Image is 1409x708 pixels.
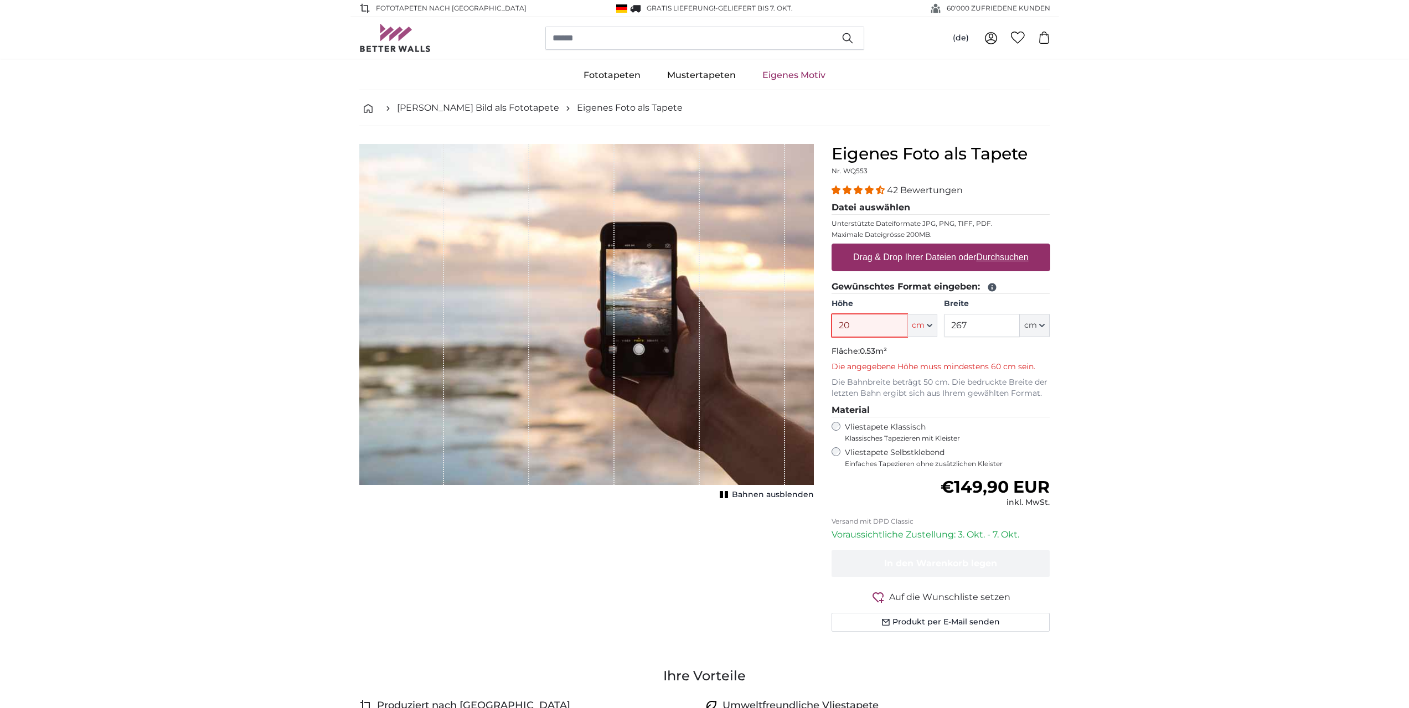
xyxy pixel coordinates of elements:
p: Voraussichtliche Zustellung: 3. Okt. - 7. Okt. [832,528,1050,541]
a: Eigenes Motiv [749,61,839,90]
p: Fläche: [832,346,1050,357]
button: In den Warenkorb legen [832,550,1050,577]
span: Bahnen ausblenden [732,489,814,500]
label: Vliestapete Selbstklebend [845,447,1050,468]
h1: Eigenes Foto als Tapete [832,144,1050,164]
label: Höhe [832,298,937,309]
span: 4.38 stars [832,185,887,195]
label: Vliestapete Klassisch [845,422,1041,443]
span: Auf die Wunschliste setzen [889,591,1010,604]
label: Breite [944,298,1050,309]
div: inkl. MwSt. [941,497,1050,508]
p: Die Bahnbreite beträgt 50 cm. Die bedruckte Breite der letzten Bahn ergibt sich aus Ihrem gewählt... [832,377,1050,399]
span: In den Warenkorb legen [884,558,997,569]
span: cm [1024,320,1037,331]
span: €149,90 EUR [941,477,1050,497]
span: - [715,4,793,12]
span: 42 Bewertungen [887,185,963,195]
p: Die angegebene Höhe muss mindestens 60 cm sein. [832,361,1050,373]
span: Nr. WQ553 [832,167,868,175]
label: Drag & Drop Ihrer Dateien oder [849,246,1033,268]
span: Klassisches Tapezieren mit Kleister [845,434,1041,443]
span: Fototapeten nach [GEOGRAPHIC_DATA] [376,3,527,13]
span: 0.53m² [860,346,887,356]
div: 1 of 1 [359,144,814,503]
span: cm [912,320,925,331]
legend: Material [832,404,1050,417]
u: Durchsuchen [976,252,1028,262]
a: [PERSON_NAME] Bild als Fototapete [397,101,559,115]
span: 60'000 ZUFRIEDENE KUNDEN [947,3,1050,13]
legend: Gewünschtes Format eingeben: [832,280,1050,294]
p: Unterstützte Dateiformate JPG, PNG, TIFF, PDF. [832,219,1050,228]
span: Einfaches Tapezieren ohne zusätzlichen Kleister [845,459,1050,468]
nav: breadcrumbs [359,90,1050,126]
button: cm [1020,314,1050,337]
button: Bahnen ausblenden [716,487,814,503]
button: Auf die Wunschliste setzen [832,590,1050,604]
a: Mustertapeten [654,61,749,90]
a: Fototapeten [570,61,654,90]
h3: Ihre Vorteile [359,667,1050,685]
span: Geliefert bis 7. Okt. [718,4,793,12]
button: (de) [944,28,978,48]
button: cm [907,314,937,337]
p: Versand mit DPD Classic [832,517,1050,526]
button: Produkt per E-Mail senden [832,613,1050,632]
img: Deutschland [616,4,627,13]
legend: Datei auswählen [832,201,1050,215]
span: GRATIS Lieferung! [647,4,715,12]
p: Maximale Dateigrösse 200MB. [832,230,1050,239]
a: Eigenes Foto als Tapete [577,101,683,115]
img: Betterwalls [359,24,431,52]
